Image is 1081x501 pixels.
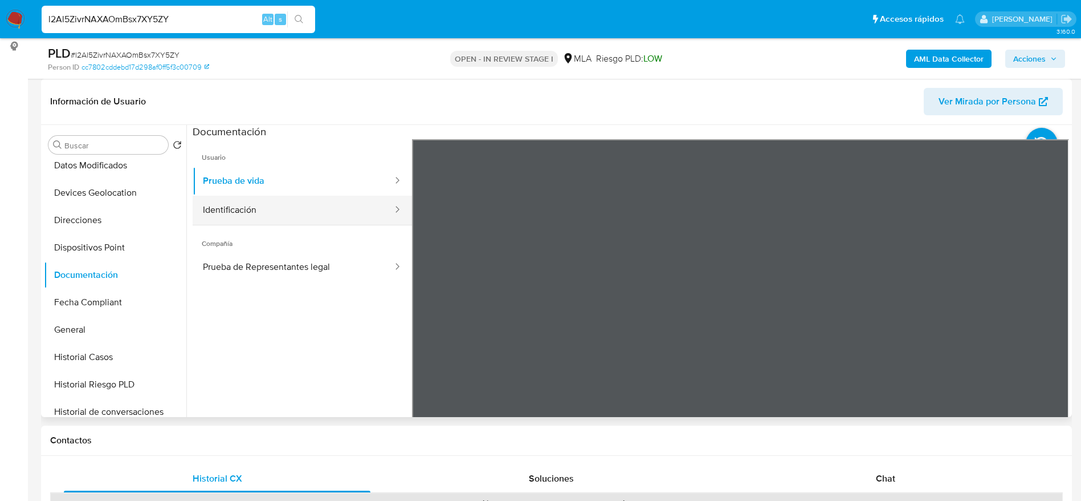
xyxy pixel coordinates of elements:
button: Acciones [1005,50,1065,68]
input: Buscar usuario o caso... [42,12,315,27]
span: Riesgo PLD: [596,52,662,65]
span: # l2Al5ZivrNAXAOmBsx7XY5ZY [71,49,180,60]
a: cc7802cddebd17d298af0ff5f3c00709 [81,62,209,72]
button: General [44,316,186,344]
h1: Contactos [50,435,1063,446]
button: Fecha Compliant [44,289,186,316]
button: Buscar [53,140,62,150]
button: search-icon [287,11,311,27]
span: Ver Mirada por Persona [939,88,1036,115]
span: Alt [263,14,272,25]
span: LOW [643,52,662,65]
button: Direcciones [44,207,186,234]
input: Buscar [64,140,164,151]
span: Historial CX [193,472,242,485]
button: Devices Geolocation [44,179,186,207]
button: Historial de conversaciones [44,398,186,426]
b: PLD [48,44,71,62]
h1: Información de Usuario [50,96,146,107]
button: Documentación [44,261,186,289]
div: MLA [562,52,592,65]
p: OPEN - IN REVIEW STAGE I [450,51,558,67]
a: Salir [1060,13,1072,25]
b: AML Data Collector [914,50,984,68]
p: elaine.mcfarlane@mercadolibre.com [992,14,1056,25]
button: Historial Casos [44,344,186,371]
span: Accesos rápidos [880,13,944,25]
button: Historial Riesgo PLD [44,371,186,398]
span: Soluciones [529,472,574,485]
span: Chat [876,472,895,485]
b: Person ID [48,62,79,72]
span: 3.160.0 [1056,27,1075,36]
span: Acciones [1013,50,1046,68]
button: Volver al orden por defecto [173,140,182,153]
span: s [279,14,282,25]
a: Notificaciones [955,14,965,24]
button: AML Data Collector [906,50,992,68]
button: Ver Mirada por Persona [924,88,1063,115]
button: Datos Modificados [44,152,186,179]
button: Dispositivos Point [44,234,186,261]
